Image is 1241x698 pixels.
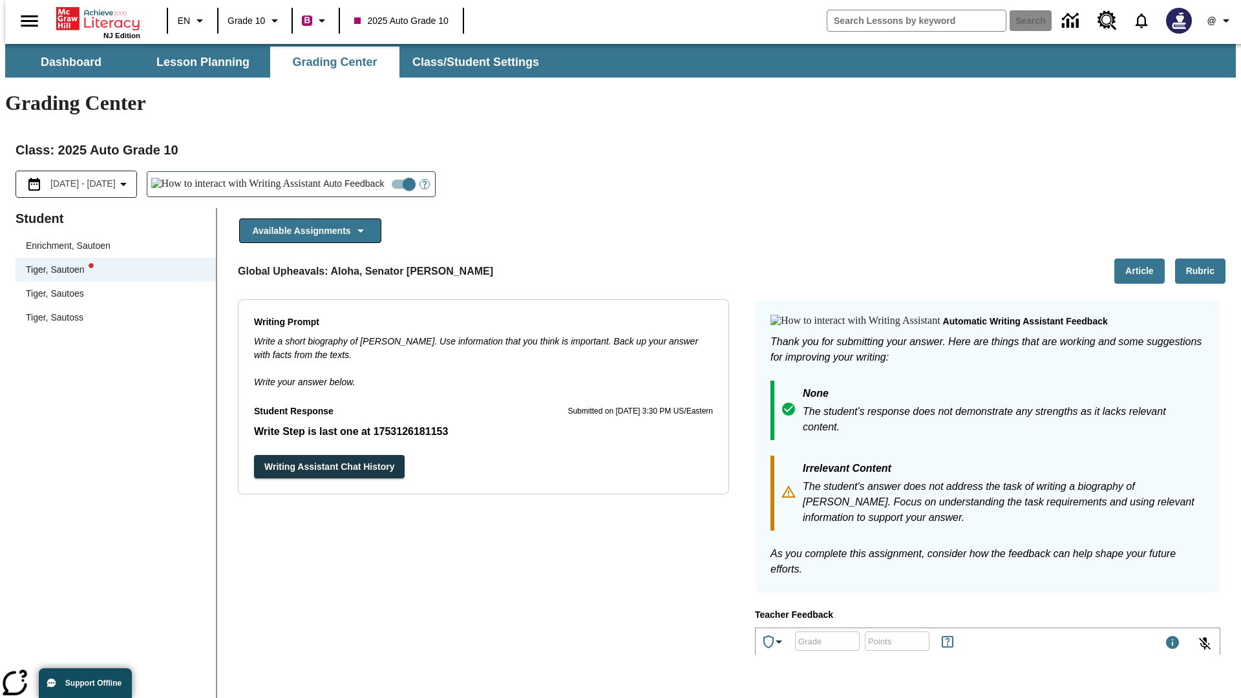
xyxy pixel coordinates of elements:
[827,10,1006,31] input: search field
[865,624,929,658] input: Points: Must be equal to or less than 25.
[56,5,140,39] div: Home
[10,2,48,40] button: Open side menu
[1200,9,1241,32] button: Profile/Settings
[1175,259,1225,284] button: Rubric, Will open in new tab
[26,263,94,277] div: Tiger, Sautoen
[41,55,101,70] span: Dashboard
[254,315,713,330] p: Writing Prompt
[567,405,713,418] p: Submitted on [DATE] 3:30 PM US/Eastern
[803,479,1205,525] p: The student's answer does not address the task of writing a biography of [PERSON_NAME]. Focus on ...
[1158,4,1200,37] button: Select a new avatar
[239,218,381,244] button: Available Assignments
[16,282,216,306] div: Tiger, Sautoes
[156,55,249,70] span: Lesson Planning
[222,9,288,32] button: Grade: Grade 10, Select a grade
[297,9,335,32] button: Boost Class color is violet red. Change class color
[770,546,1205,577] p: As you complete this assignment, consider how the feedback can help shape your future efforts.
[116,176,131,192] svg: Collapse Date Range Filter
[1125,4,1158,37] a: Notifications
[16,258,216,282] div: Tiger, Sautoenwriting assistant alert
[21,176,131,192] button: Select the date range menu item
[770,315,940,328] img: How to interact with Writing Assistant
[865,631,929,651] div: Points: Must be equal to or less than 25.
[26,311,83,324] div: Tiger, Sautoss
[270,47,399,78] button: Grading Center
[16,208,216,229] p: Student
[943,315,1108,329] p: Automatic writing assistant feedback
[5,91,1236,115] h1: Grading Center
[172,9,213,32] button: Language: EN, Select a language
[770,334,1205,365] p: Thank you for submitting your answer. Here are things that are working and some suggestions for i...
[1090,3,1125,38] a: Resource Center, Will open in new tab
[412,55,539,70] span: Class/Student Settings
[16,234,216,258] div: Enrichment, Sautoen
[254,424,713,439] p: Student Response
[89,263,94,268] svg: writing assistant alert
[803,461,1205,479] p: Irrelevant Content
[935,629,960,655] button: Rules for Earning Points and Achievements, Will open in new tab
[178,14,190,28] span: EN
[354,14,448,28] span: 2025 Auto Grade 10
[1054,3,1090,39] a: Data Center
[5,44,1236,78] div: SubNavbar
[323,177,384,191] span: Auto Feedback
[5,47,551,78] div: SubNavbar
[755,608,1220,622] p: Teacher Feedback
[16,140,1225,160] h2: Class : 2025 Auto Grade 10
[254,455,405,479] button: Writing Assistant Chat History
[803,386,1205,404] p: None
[16,306,216,330] div: Tiger, Sautoss
[292,55,377,70] span: Grading Center
[238,264,493,279] p: Global Upheavals: Aloha, Senator [PERSON_NAME]
[803,404,1205,435] p: The student's response does not demonstrate any strengths as it lacks relevant content.
[304,12,310,28] span: B
[1166,8,1192,34] img: Avatar
[254,405,334,419] p: Student Response
[228,14,265,28] span: Grade 10
[103,32,140,39] span: NJ Edition
[1207,14,1216,28] span: @
[65,679,122,688] span: Support Offline
[6,47,136,78] button: Dashboard
[414,172,435,196] button: Open Help for Writing Assistant
[1165,635,1180,653] div: Maximum 1000 characters Press Escape to exit toolbar and use left and right arrow keys to access ...
[1114,259,1165,284] button: Article, Will open in new tab
[151,178,321,191] img: How to interact with Writing Assistant
[795,631,860,651] div: Grade: Letters, numbers, %, + and - are allowed.
[254,335,713,362] p: Write a short biography of [PERSON_NAME]. Use information that you think is important. Back up yo...
[26,287,84,301] div: Tiger, Sautoes
[254,362,713,389] p: Write your answer below.
[1189,628,1220,659] button: Click to activate and allow voice recognition
[402,47,549,78] button: Class/Student Settings
[56,6,140,32] a: Home
[254,424,713,439] p: Write Step is last one at 1753126181153
[795,624,860,658] input: Grade: Letters, numbers, %, + and - are allowed.
[756,629,792,655] button: Achievements
[39,668,132,698] button: Support Offline
[26,239,111,253] div: Enrichment, Sautoen
[138,47,268,78] button: Lesson Planning
[50,177,116,191] span: [DATE] - [DATE]
[5,10,189,22] body: Type your response here.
